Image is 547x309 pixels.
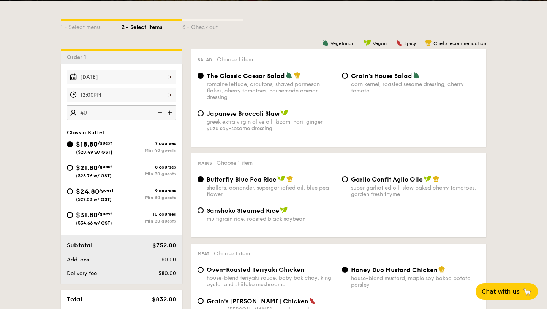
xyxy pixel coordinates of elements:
[122,212,176,217] div: 10 courses
[198,176,204,182] input: Butterfly Blue Pea Riceshallots, coriander, supergarlicfied oil, blue pea flower
[280,110,288,116] img: icon-vegan.f8ff3823.svg
[433,175,439,182] img: icon-chef-hat.a58ddaea.svg
[217,160,253,166] span: Choose 1 item
[280,207,288,213] img: icon-vegan.f8ff3823.svg
[351,275,480,288] div: house-blend mustard, maple soy baked potato, parsley
[76,140,98,148] span: $18.80
[330,41,354,46] span: Vegetarian
[433,41,486,46] span: Chef's recommendation
[122,164,176,170] div: 8 courses
[207,275,336,288] div: house-blend teriyaki sauce, baby bok choy, king oyster and shiitake mushrooms
[413,72,420,79] img: icon-vegetarian.fe4039eb.svg
[351,72,412,80] span: Grain's House Salad
[482,288,520,295] span: Chat with us
[98,164,112,169] span: /guest
[207,185,336,198] div: shallots, coriander, supergarlicfied oil, blue pea flower
[67,165,73,171] input: $21.80/guest($23.76 w/ GST)8 coursesMin 30 guests
[76,150,112,155] span: ($20.49 w/ GST)
[76,187,99,196] span: $24.80
[207,216,336,222] div: multigrain rice, roasted black soybean
[207,110,280,117] span: Japanese Broccoli Slaw
[351,185,480,198] div: super garlicfied oil, slow baked cherry tomatoes, garden fresh thyme
[67,54,89,61] span: Order 1
[523,287,532,296] span: 🦙
[198,73,204,79] input: The Classic Caesar Saladromaine lettuce, croutons, shaved parmesan flakes, cherry tomatoes, house...
[309,297,316,304] img: icon-spicy.37a8142b.svg
[122,141,176,146] div: 7 courses
[99,188,114,193] span: /guest
[396,39,403,46] img: icon-spicy.37a8142b.svg
[76,211,98,219] span: $31.80
[67,270,97,277] span: Delivery fee
[76,173,112,178] span: ($23.76 w/ GST)
[152,242,176,249] span: $752.00
[153,105,165,120] img: icon-reduce.1d2dbef1.svg
[98,211,112,217] span: /guest
[438,266,445,273] img: icon-chef-hat.a58ddaea.svg
[67,296,82,303] span: Total
[342,267,348,273] input: Honey Duo Mustard Chickenhouse-blend mustard, maple soy baked potato, parsley
[67,256,89,263] span: Add-ons
[122,188,176,193] div: 9 courses
[61,21,122,31] div: 1 - Select menu
[198,267,204,273] input: Oven-Roasted Teriyaki Chickenhouse-blend teriyaki sauce, baby bok choy, king oyster and shiitake ...
[98,140,112,146] span: /guest
[351,81,480,94] div: corn kernel, roasted sesame dressing, cherry tomato
[161,256,176,263] span: $0.00
[294,72,301,79] img: icon-chef-hat.a58ddaea.svg
[207,207,279,214] span: Sanshoku Steamed Rice
[165,105,176,120] img: icon-add.58712e84.svg
[425,39,432,46] img: icon-chef-hat.a58ddaea.svg
[207,81,336,100] div: romaine lettuce, croutons, shaved parmesan flakes, cherry tomatoes, housemade caesar dressing
[217,56,253,63] span: Choose 1 item
[122,21,182,31] div: 2 - Select items
[182,21,243,31] div: 3 - Check out
[67,70,176,84] input: Event date
[342,73,348,79] input: Grain's House Saladcorn kernel, roasted sesame dressing, cherry tomato
[67,88,176,102] input: Event time
[198,251,209,256] span: Meat
[122,148,176,153] div: Min 40 guests
[373,41,387,46] span: Vegan
[286,175,293,182] img: icon-chef-hat.a58ddaea.svg
[207,266,304,273] span: Oven-Roasted Teriyaki Chicken
[67,188,73,194] input: $24.80/guest($27.03 w/ GST)9 coursesMin 30 guests
[67,212,73,218] input: $31.80/guest($34.66 w/ GST)10 coursesMin 30 guests
[198,57,212,62] span: Salad
[198,207,204,213] input: Sanshoku Steamed Ricemultigrain rice, roasted black soybean
[476,283,538,300] button: Chat with us🦙
[404,41,416,46] span: Spicy
[207,119,336,132] div: greek extra virgin olive oil, kizami nori, ginger, yuzu soy-sesame dressing
[122,171,176,177] div: Min 30 guests
[67,242,93,249] span: Subtotal
[207,176,277,183] span: Butterfly Blue Pea Rice
[158,270,176,277] span: $80.00
[76,197,112,202] span: ($27.03 w/ GST)
[198,298,204,304] input: Grain's [PERSON_NAME] Chickennyonya [PERSON_NAME], masala powder, lemongrass
[76,220,112,226] span: ($34.66 w/ GST)
[351,266,438,274] span: Honey Duo Mustard Chicken
[351,176,423,183] span: Garlic Confit Aglio Olio
[198,110,204,116] input: Japanese Broccoli Slawgreek extra virgin olive oil, kizami nori, ginger, yuzu soy-sesame dressing
[214,250,250,257] span: Choose 1 item
[322,39,329,46] img: icon-vegetarian.fe4039eb.svg
[286,72,292,79] img: icon-vegetarian.fe4039eb.svg
[152,296,176,303] span: $832.00
[122,195,176,200] div: Min 30 guests
[198,161,212,166] span: Mains
[67,129,104,136] span: Classic Buffet
[277,175,285,182] img: icon-vegan.f8ff3823.svg
[67,105,176,120] input: Number of guests
[207,298,308,305] span: Grain's [PERSON_NAME] Chicken
[342,176,348,182] input: Garlic Confit Aglio Oliosuper garlicfied oil, slow baked cherry tomatoes, garden fresh thyme
[76,164,98,172] span: $21.80
[67,141,73,147] input: $18.80/guest($20.49 w/ GST)7 coursesMin 40 guests
[364,39,371,46] img: icon-vegan.f8ff3823.svg
[122,218,176,224] div: Min 30 guests
[207,72,285,80] span: The Classic Caesar Salad
[424,175,431,182] img: icon-vegan.f8ff3823.svg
